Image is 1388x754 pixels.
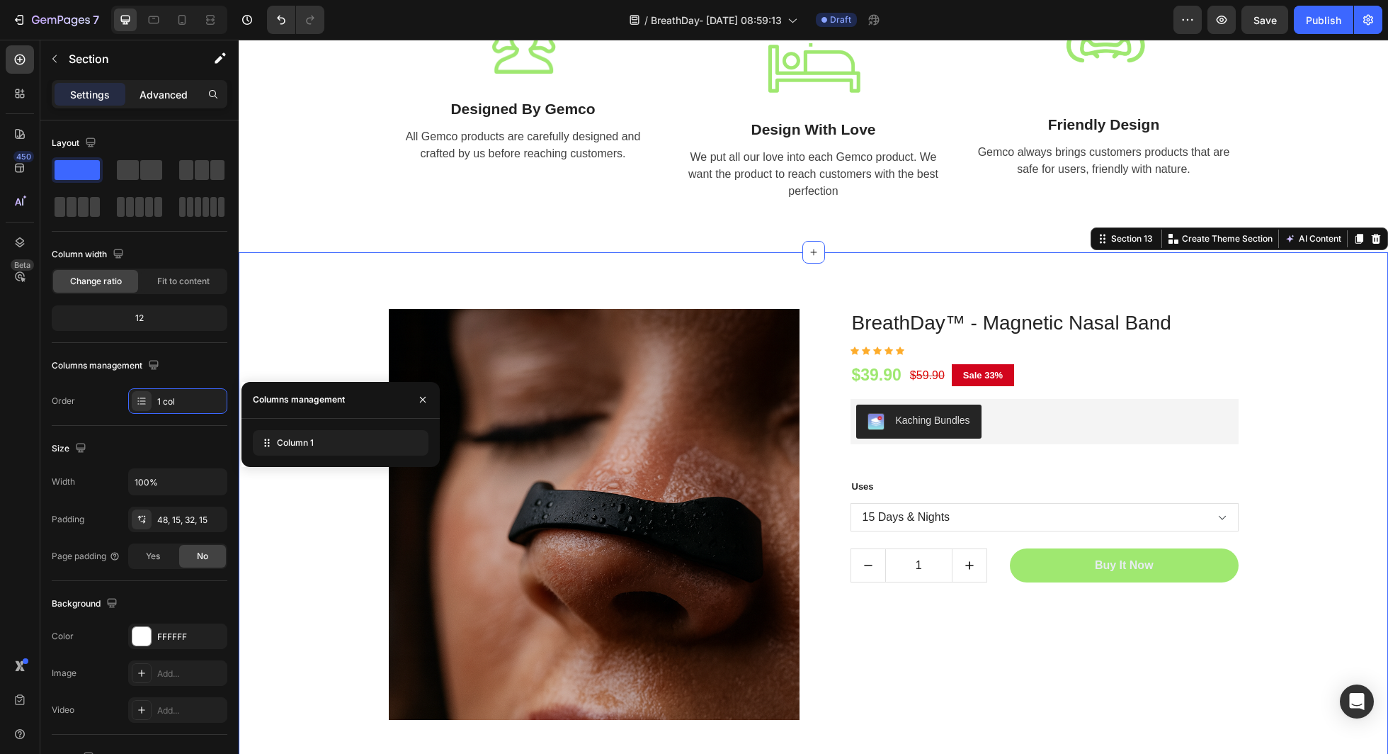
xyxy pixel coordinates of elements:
[52,439,89,458] div: Size
[714,510,748,542] button: increment
[1241,6,1288,34] button: Save
[55,308,224,328] div: 12
[157,631,224,643] div: FFFFFF
[830,13,851,26] span: Draft
[1340,685,1374,719] div: Open Intercom Messenger
[52,667,76,680] div: Image
[1253,14,1277,26] span: Save
[52,395,75,407] div: Order
[52,245,127,264] div: Column width
[771,509,1000,543] button: Buy It Now
[157,514,224,527] div: 48, 15, 32, 15
[146,550,160,563] span: Yes
[13,151,34,162] div: 450
[239,40,1388,754] iframe: Design area
[70,275,122,288] span: Change ratio
[157,275,210,288] span: Fit to content
[647,510,715,542] input: quantity
[52,595,120,614] div: Background
[157,668,224,680] div: Add...
[644,13,648,28] span: /
[52,704,74,716] div: Video
[613,510,647,542] button: decrement
[157,395,224,408] div: 1 col
[52,630,74,643] div: Color
[52,513,84,526] div: Padding
[731,72,1000,98] div: Friendly Design
[52,476,75,488] div: Width
[70,87,110,102] p: Settings
[943,193,1034,206] p: Create Theme Section
[870,193,917,206] div: Section 13
[253,393,345,406] div: Columns management
[267,6,324,34] div: Undo/Redo
[612,269,1000,298] h3: BreathDay™ - Magnetic Nasal Band
[612,439,637,456] legend: Uses
[440,108,710,162] div: We put all our love into each Gemco product. We want the product to reach customers with the best...
[670,326,707,346] div: $59.90
[657,373,732,388] div: Kaching Bundles
[93,11,99,28] p: 7
[52,356,162,376] div: Columns management
[129,469,227,495] input: Auto
[1294,6,1353,34] button: Publish
[629,373,646,390] img: KachingBundles.png
[713,325,775,347] pre: Sale 33%
[856,517,915,534] div: Buy It Now
[440,77,710,103] div: Design With Love
[52,134,99,153] div: Layout
[69,50,185,67] p: Section
[157,704,224,717] div: Add...
[197,550,208,563] span: No
[651,13,782,28] span: BreathDay- [DATE] 08:59:13
[6,6,106,34] button: 7
[731,103,1000,140] div: Gemco always brings customers products that are safe for users, friendly with nature.
[618,365,743,399] button: Kaching Bundles
[1306,13,1341,28] div: Publish
[140,87,188,102] p: Advanced
[612,324,664,348] div: $39.90
[1043,191,1105,208] button: AI Content
[11,259,34,271] div: Beta
[277,437,314,449] span: Column 1
[52,550,120,563] div: Page padding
